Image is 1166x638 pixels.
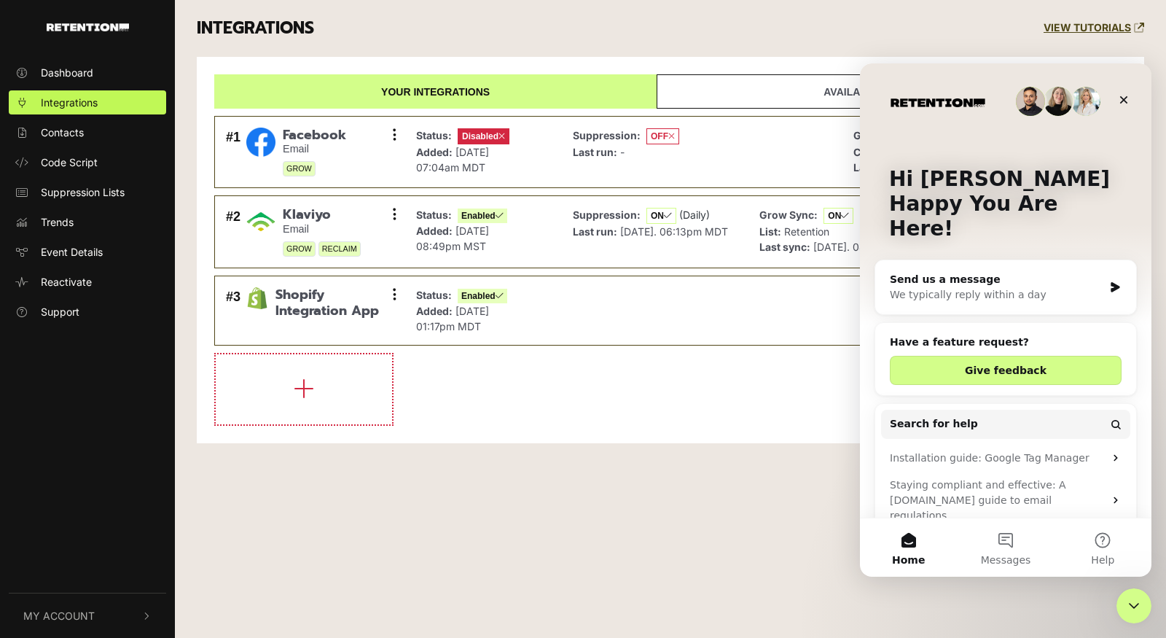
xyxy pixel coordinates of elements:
span: Integrations [41,95,98,110]
button: My Account [9,594,166,638]
span: GROW [283,241,316,257]
strong: Added: [416,305,453,317]
strong: Grow Sync: [759,209,818,221]
a: VIEW TUTORIALS [1044,22,1144,34]
span: [DATE]. 06:13pm MDT [620,225,728,238]
strong: Suppression: [573,209,641,221]
span: My Account [23,608,95,623]
a: Code Script [9,150,166,174]
strong: Status: [416,289,452,301]
strong: Added: [416,225,453,237]
img: Retention.com [47,23,129,31]
span: [DATE]. 08:28am MDT [813,241,923,253]
img: Klaviyo [246,207,275,236]
a: Suppression Lists [9,180,166,204]
span: Suppression Lists [41,184,125,200]
a: Available integrations [657,74,1127,109]
span: [DATE] 01:17pm MDT [416,305,489,332]
a: Event Details [9,240,166,264]
a: Reactivate [9,270,166,294]
strong: List: [759,225,781,238]
span: Enabled [458,289,507,303]
div: #1 [226,128,240,177]
span: ON [646,208,676,224]
a: Integrations [9,90,166,114]
h3: INTEGRATIONS [197,18,314,39]
span: Contacts [41,125,84,140]
span: Event Details [41,244,103,260]
span: Trends [41,214,74,230]
span: Code Script [41,155,98,170]
img: Facebook [246,128,275,157]
span: Disabled [458,128,509,144]
small: Email [283,223,361,236]
strong: Added: [416,146,453,158]
span: [DATE] 07:04am MDT [416,146,489,174]
strong: Status: [416,209,452,221]
iframe: Intercom live chat [860,63,1151,577]
strong: Grow Sync: [853,129,912,141]
a: Your integrations [214,74,657,109]
img: Shopify Integration App [246,287,268,309]
strong: Suppression: [573,129,641,141]
strong: Custom Audiences: [853,146,952,158]
a: Dashboard [9,61,166,85]
span: (Daily) [679,209,710,221]
span: Klaviyo [283,207,361,223]
span: Facebook [283,128,346,144]
span: Retention [784,225,829,238]
strong: Last run: [573,225,617,238]
span: Dashboard [41,65,93,80]
div: #2 [226,207,240,257]
a: Support [9,300,166,324]
strong: Status: [416,129,452,141]
span: - [620,146,625,158]
strong: Last run: [573,146,617,158]
strong: Last sync: [759,241,810,253]
small: Email [283,143,346,155]
span: GROW [283,161,316,176]
span: RECLAIM [318,241,361,257]
span: Shopify Integration App [275,287,394,319]
a: Contacts [9,120,166,144]
span: Support [41,304,79,319]
span: ON [823,208,853,224]
iframe: Intercom live chat [1116,588,1151,623]
div: #3 [226,287,240,334]
span: Reactivate [41,274,92,289]
strong: Last sync: [853,161,904,174]
span: OFF [646,128,679,144]
span: Enabled [458,209,507,223]
a: Trends [9,210,166,234]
